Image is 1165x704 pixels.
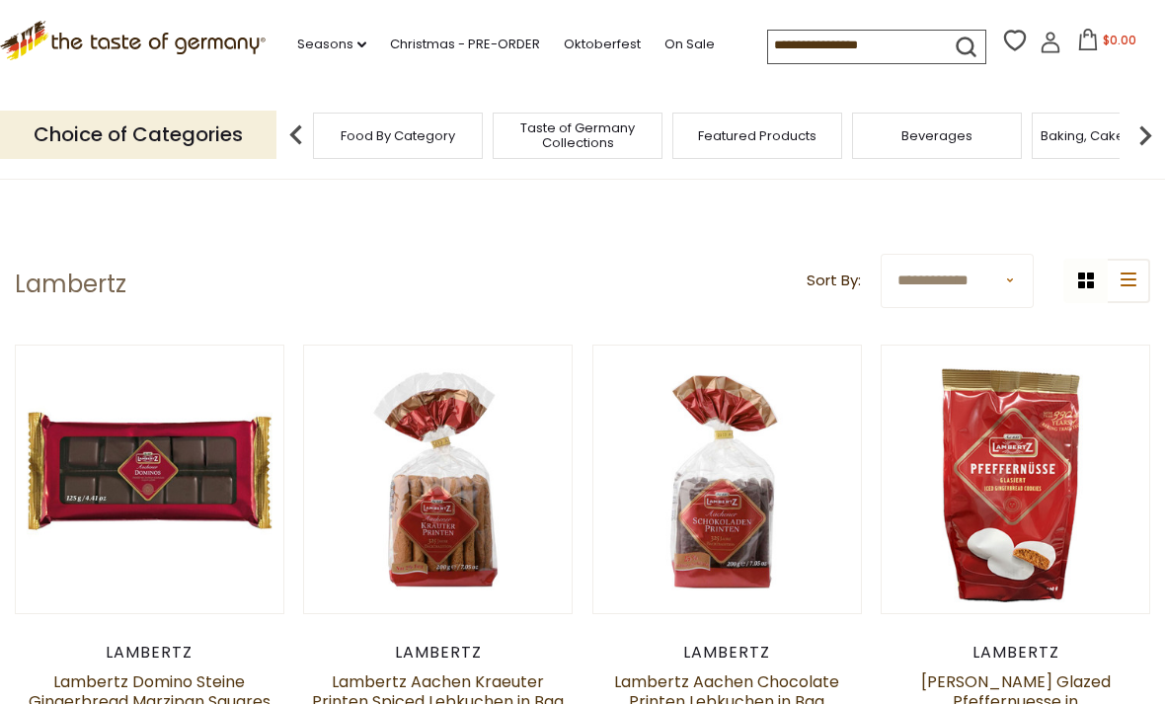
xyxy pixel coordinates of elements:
[390,34,540,55] a: Christmas - PRE-ORDER
[297,34,366,55] a: Seasons
[341,128,455,143] a: Food By Category
[564,34,641,55] a: Oktoberfest
[303,643,573,663] div: Lambertz
[276,116,316,155] img: previous arrow
[592,643,862,663] div: Lambertz
[304,346,572,613] img: Lambertz Aachen "Kraeuter Printen" Spiced Lebkuchen in Bag
[901,128,972,143] a: Beverages
[664,34,715,55] a: On Sale
[698,128,816,143] a: Featured Products
[807,269,861,293] label: Sort By:
[1126,116,1165,155] img: next arrow
[1103,32,1136,48] span: $0.00
[499,120,657,150] a: Taste of Germany Collections
[593,346,861,613] img: Lambertz Aachen "Chocolate Printen "Lebkuchen in Bag
[881,643,1150,663] div: Lambertz
[15,270,126,299] h1: Lambertz
[16,346,283,613] img: Lambertz Domino Steine Gingerbread Marzipan Squares 4.4 oz
[1065,29,1149,58] button: $0.00
[882,346,1149,613] img: Lambertz Glazed Pfeffernuesse in Bag, 7 oz.
[15,643,284,663] div: Lambertz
